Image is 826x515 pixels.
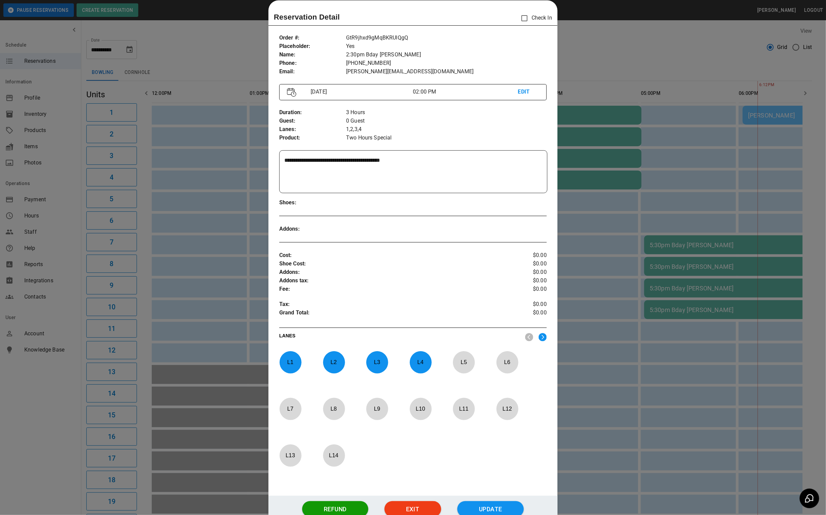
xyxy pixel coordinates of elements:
p: L 13 [279,447,302,463]
p: Shoes : [279,199,346,207]
p: L 12 [496,401,518,417]
p: Product : [279,134,346,142]
p: L 5 [453,354,475,370]
p: Check In [517,11,552,25]
p: 3 Hours [346,108,547,117]
p: Email : [279,68,346,76]
p: L 3 [366,354,388,370]
p: LANES [279,332,520,342]
p: Duration : [279,108,346,117]
p: Tax : [279,300,502,309]
p: L 1 [279,354,302,370]
p: Phone : [279,59,346,68]
p: $0.00 [502,260,547,268]
p: Guest : [279,117,346,125]
p: $0.00 [502,300,547,309]
p: $0.00 [502,268,547,277]
p: L 2 [323,354,345,370]
p: $0.00 [502,251,547,260]
p: L 4 [409,354,432,370]
p: Addons : [279,225,346,233]
p: Order # : [279,34,346,42]
img: nav_left.svg [525,333,533,341]
p: 02:00 PM [413,88,518,96]
p: L 6 [496,354,518,370]
p: [DATE] [308,88,413,96]
p: [PHONE_NUMBER] [346,59,547,68]
p: Lanes : [279,125,346,134]
p: L 10 [409,401,432,417]
p: Addons : [279,268,502,277]
p: 1,2,3,4 [346,125,547,134]
p: Yes [346,42,547,51]
p: EDIT [518,88,539,96]
p: Addons tax : [279,277,502,285]
p: L 11 [453,401,475,417]
p: Placeholder : [279,42,346,51]
p: Shoe Cost : [279,260,502,268]
p: Reservation Detail [274,11,340,23]
p: L 7 [279,401,302,417]
p: GtR9jhxd9gMqBKRUlQgQ [346,34,547,42]
p: 0 Guest [346,117,547,125]
p: [PERSON_NAME][EMAIL_ADDRESS][DOMAIN_NAME] [346,68,547,76]
p: Fee : [279,285,502,293]
p: $0.00 [502,309,547,319]
p: $0.00 [502,285,547,293]
p: Two Hours Special [346,134,547,142]
p: 2:30pm Bday [PERSON_NAME] [346,51,547,59]
p: Grand Total : [279,309,502,319]
p: Cost : [279,251,502,260]
p: L 14 [323,447,345,463]
p: L 9 [366,401,388,417]
img: right.svg [539,333,547,341]
p: $0.00 [502,277,547,285]
p: Name : [279,51,346,59]
img: Vector [287,88,296,97]
p: L 8 [323,401,345,417]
